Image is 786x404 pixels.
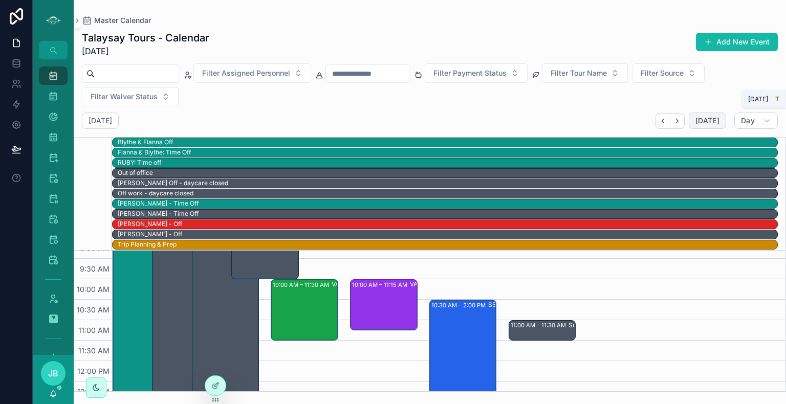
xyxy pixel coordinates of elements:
[271,280,338,340] div: 10:00 AM – 11:30 AMVAN: TT - [PERSON_NAME] (4) [PERSON_NAME], TW:GYGZG2H5M97N
[118,179,228,187] div: [PERSON_NAME] Off - daycare closed
[232,239,298,279] div: 9:00 AM – 10:00 AMSSC: TT - Early Bird Sunshine Coast (1) [PERSON_NAME], TW:VWWJ-STMK
[74,285,112,294] span: 10:00 AM
[77,244,112,253] span: 9:00 AM
[48,367,58,379] span: JB
[118,209,199,218] div: Richard - Time Off
[431,300,488,310] div: 10:30 AM – 2:00 PM
[82,87,179,106] button: Select Button
[75,387,112,396] span: 12:30 PM
[273,280,332,290] div: 10:00 AM – 11:30 AM
[433,68,507,78] span: Filter Payment Status
[641,68,684,78] span: Filter Source
[82,45,209,57] span: [DATE]
[332,280,396,288] div: VAN: TT - [PERSON_NAME] (4) [PERSON_NAME], TW:GYGZG2H5M97N
[741,116,755,125] span: Day
[488,301,553,309] div: SSC: 3.5 hr - Kayak Tour (1) [PERSON_NAME], TW:VWWJ-STMK
[410,280,474,288] div: VAN: [GEOGRAPHIC_DATA][PERSON_NAME] (30) [PERSON_NAME], TW:ASPT-ATBW
[118,230,182,238] div: [PERSON_NAME] - Off
[118,138,173,147] div: Blythe & Fianna Off
[551,68,607,78] span: Filter Tour Name
[118,219,182,229] div: Candace - Off
[509,321,576,340] div: 11:00 AM – 11:30 AMSunshine Coast Calendar Review
[118,159,161,167] div: RUBY: Time off
[89,116,112,126] h2: [DATE]
[773,95,781,103] span: T
[118,210,199,218] div: [PERSON_NAME] - Time Off
[74,305,112,314] span: 10:30 AM
[118,189,193,197] div: Off work - daycare closed
[76,346,112,355] span: 11:30 AM
[118,240,177,249] div: Trip Planning & Prep
[632,63,705,83] button: Select Button
[202,68,290,78] span: Filter Assigned Personnel
[425,63,528,83] button: Select Button
[748,95,768,103] span: [DATE]
[76,326,112,334] span: 11:00 AM
[118,220,182,228] div: [PERSON_NAME] - Off
[734,113,778,129] button: Day
[511,320,569,330] div: 11:00 AM – 11:30 AM
[118,148,191,156] div: Fianna & Blythe: Time Off
[33,59,74,355] div: scrollable content
[118,240,177,249] div: Trip Planning & Prep
[193,63,311,83] button: Select Button
[569,321,633,329] div: Sunshine Coast Calendar Review
[352,280,410,290] div: 10:00 AM – 11:15 AM
[118,168,153,177] div: Out of office
[45,12,61,29] img: App logo
[82,15,151,26] a: Master Calendar
[351,280,417,330] div: 10:00 AM – 11:15 AMVAN: [GEOGRAPHIC_DATA][PERSON_NAME] (30) [PERSON_NAME], TW:ASPT-ATBW
[77,264,112,273] span: 9:30 AM
[118,199,199,208] div: [PERSON_NAME] - Time Off
[118,169,153,177] div: Out of office
[118,199,199,208] div: Richard - Time Off
[91,92,158,102] span: Filter Waiver Status
[656,113,670,129] button: Back
[118,158,161,167] div: RUBY: Time off
[118,230,182,239] div: Candace - Off
[696,33,778,51] button: Add New Event
[118,178,228,188] div: Becky Off - daycare closed
[542,63,628,83] button: Select Button
[75,367,112,375] span: 12:00 PM
[94,15,151,26] span: Master Calendar
[689,113,726,129] button: [DATE]
[118,138,173,146] div: Blythe & Fianna Off
[82,31,209,45] h1: Talaysay Tours - Calendar
[670,113,685,129] button: Next
[695,116,719,125] span: [DATE]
